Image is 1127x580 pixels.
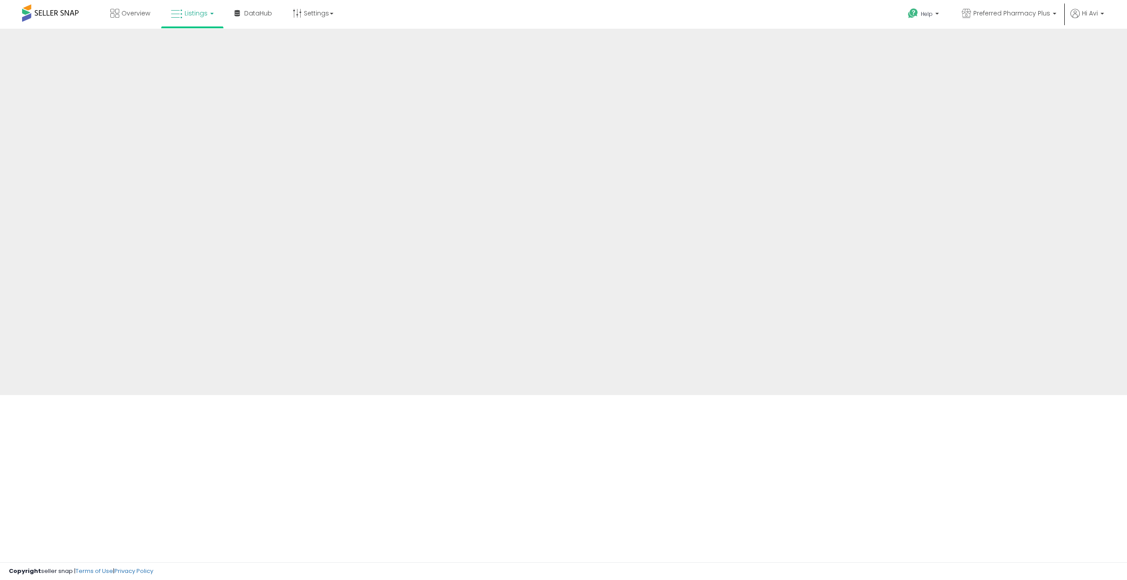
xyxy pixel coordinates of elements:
[908,8,919,19] i: Get Help
[1082,9,1098,18] span: Hi Avi
[185,9,208,18] span: Listings
[901,1,948,29] a: Help
[921,10,933,18] span: Help
[973,9,1050,18] span: Preferred Pharmacy Plus
[121,9,150,18] span: Overview
[244,9,272,18] span: DataHub
[1070,9,1104,29] a: Hi Avi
